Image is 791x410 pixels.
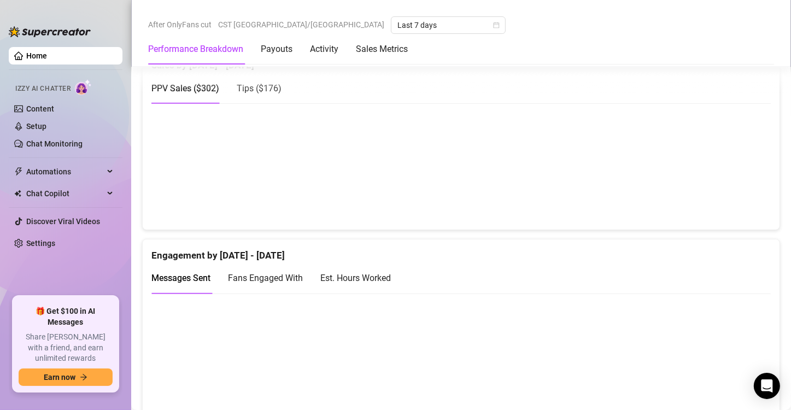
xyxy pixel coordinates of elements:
div: Engagement by [DATE] - [DATE] [151,239,771,263]
a: Chat Monitoring [26,139,83,148]
a: Discover Viral Videos [26,217,100,226]
img: Chat Copilot [14,190,21,197]
span: arrow-right [80,373,87,381]
span: calendar [493,22,500,28]
span: Fans Engaged With [228,273,303,283]
span: Izzy AI Chatter [15,84,71,94]
span: Tips ( $176 ) [237,83,282,93]
div: Performance Breakdown [148,43,243,56]
span: Earn now [44,373,75,382]
div: Open Intercom Messenger [754,373,780,399]
div: Activity [310,43,338,56]
a: Settings [26,239,55,248]
span: Share [PERSON_NAME] with a friend, and earn unlimited rewards [19,332,113,364]
span: Chat Copilot [26,185,104,202]
span: PPV Sales ( $302 ) [151,83,219,93]
div: Sales Metrics [356,43,408,56]
span: Automations [26,163,104,180]
span: CST [GEOGRAPHIC_DATA]/[GEOGRAPHIC_DATA] [218,16,384,33]
img: logo-BBDzfeDw.svg [9,26,91,37]
div: Payouts [261,43,292,56]
a: Setup [26,122,46,131]
span: thunderbolt [14,167,23,176]
a: Content [26,104,54,113]
div: Est. Hours Worked [320,271,391,285]
span: Messages Sent [151,273,210,283]
button: Earn nowarrow-right [19,368,113,386]
a: Home [26,51,47,60]
img: AI Chatter [75,79,92,95]
span: After OnlyFans cut [148,16,212,33]
span: Last 7 days [397,17,499,33]
span: 🎁 Get $100 in AI Messages [19,306,113,327]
